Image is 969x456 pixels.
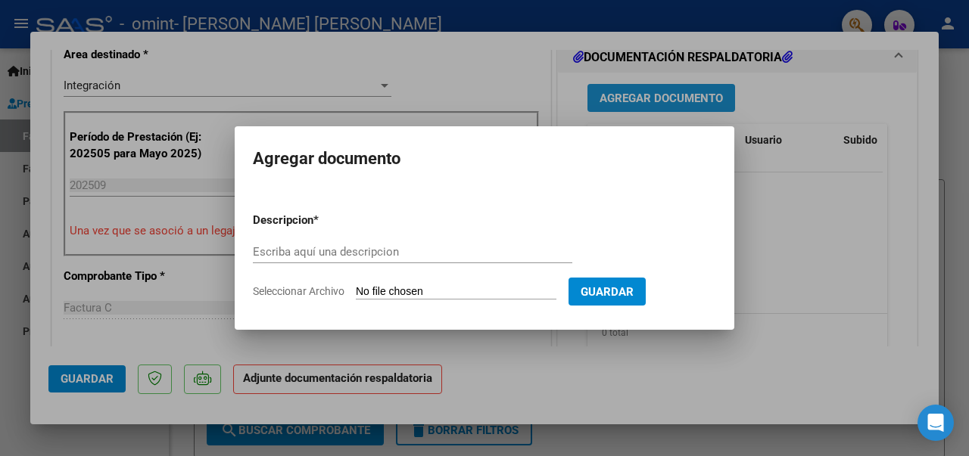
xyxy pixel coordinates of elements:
[569,278,646,306] button: Guardar
[253,212,392,229] p: Descripcion
[581,285,634,299] span: Guardar
[253,285,344,297] span: Seleccionar Archivo
[253,144,716,173] h2: Agregar documento
[918,405,954,441] div: Open Intercom Messenger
